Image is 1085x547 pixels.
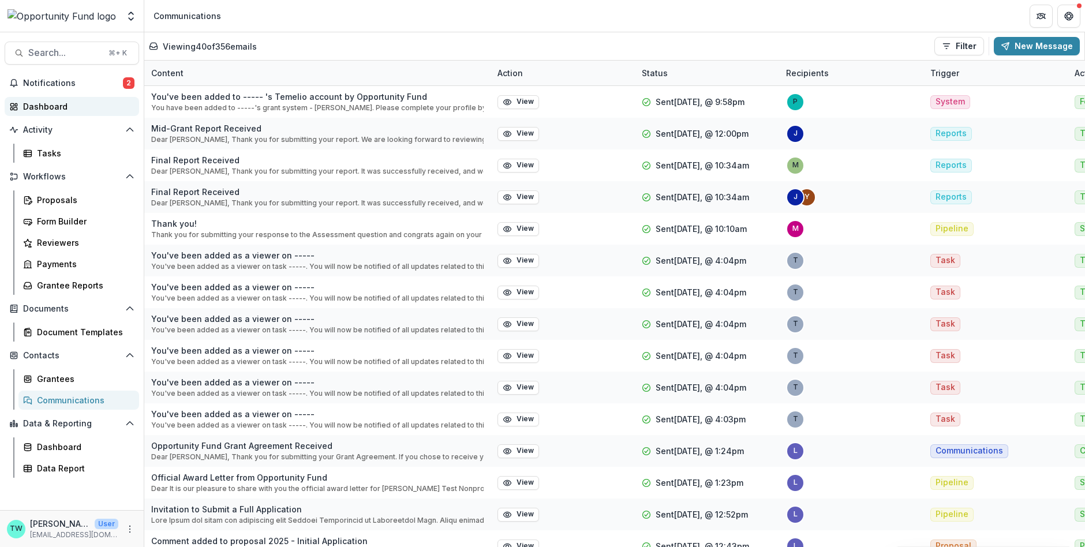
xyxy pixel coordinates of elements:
p: [EMAIL_ADDRESS][DOMAIN_NAME] [30,530,118,540]
span: Task [936,319,955,329]
div: Ti Wilhelm [10,525,23,533]
p: Thank you! [151,218,484,230]
p: You've been added as a viewer on ----- [151,249,484,261]
div: Recipients [779,61,923,85]
div: Grantees [37,373,130,385]
p: Opportunity Fund Grant Agreement Received [151,440,484,452]
button: View [497,476,539,490]
span: Task [936,351,955,361]
span: System [936,97,965,107]
button: View [497,254,539,268]
a: Tasks [18,144,139,163]
div: twilhelm@theopportunityfund.org [793,415,798,423]
span: Task [936,414,955,424]
p: Dear [PERSON_NAME], Thank you for submitting your Grant Agreement. If you chose to receive your p... [151,452,484,462]
button: View [497,286,539,299]
button: View [497,222,539,236]
div: maggieb@tipgh.org [792,225,799,233]
p: You've been added to ----- 's Temelio account by Opportunity Fund [151,91,484,103]
p: You've been added as a viewer on ----- [151,281,484,293]
p: Final Report Received [151,186,484,198]
div: twilhelm@theopportunityfund.org [793,289,798,296]
button: Get Help [1057,5,1080,28]
p: Sent [DATE], @ 10:34am [656,191,749,203]
a: Payments [18,254,139,273]
div: Dashboard [23,100,130,113]
div: lucyjfey@gmail.com [794,479,798,486]
p: Sent [DATE], @ 12:52pm [656,508,748,520]
button: View [497,444,539,458]
span: Notifications [23,78,123,88]
p: You've been added as a viewer on ----- [151,408,484,420]
div: twilhelm@theopportunityfund.org [793,352,798,359]
div: Content [144,61,491,85]
div: ⌘ + K [106,47,129,59]
div: Trigger [923,67,966,79]
div: Trigger [923,61,1068,85]
button: Open Activity [5,121,139,139]
a: Document Templates [18,323,139,342]
p: You've been added as a viewer on ----- [151,376,484,388]
a: Dashboard [18,437,139,456]
p: Sent [DATE], @ 4:03pm [656,413,746,425]
div: Grantee Reports [37,279,130,291]
span: Documents [23,304,121,314]
span: Task [936,287,955,297]
span: Search... [28,47,102,58]
span: Task [936,256,955,265]
span: Data & Reporting [23,419,121,429]
div: Tasks [37,147,130,159]
p: Lore Ipsum dol sitam con adipiscing elit Seddoei Temporincid ut Laboreetdol Magn. Aliqu enimadmin... [151,515,484,526]
button: New Message [994,37,1080,55]
div: Payments [37,258,130,270]
button: Notifications2 [5,74,139,92]
button: More [123,522,137,536]
p: You've been added as a viewer on task -----. You will now be notified of all updates related to t... [151,388,484,399]
div: twilhelm@theopportunityfund.org [793,320,798,328]
p: You've been added as a viewer on task -----. You will now be notified of all updates related to t... [151,325,484,335]
button: Open entity switcher [123,5,139,28]
a: Data Report [18,459,139,478]
div: Status [635,67,675,79]
div: Document Templates [37,326,130,338]
p: Sent [DATE], @ 4:04pm [656,286,746,298]
p: Dear It is our pleasure to share with you the official award letter for [PERSON_NAME] Test Nonpro... [151,484,484,494]
button: Open Documents [5,299,139,318]
span: Pipeline [936,224,968,234]
p: Comment added to proposal 2025 - Initial Application [151,535,368,547]
p: [PERSON_NAME] [30,518,90,530]
p: Thank you for submitting your response to the Assessment question and congrats again on your gran... [151,230,484,240]
p: Viewing 40 of 356 emails [163,40,257,53]
a: Grantees [18,369,139,388]
div: Reviewers [37,237,130,249]
button: Open Contacts [5,346,139,365]
p: Sent [DATE], @ 4:04pm [656,318,746,330]
a: Grantee Reports [18,276,139,295]
a: Dashboard [5,97,139,116]
span: Communications [936,446,1003,456]
p: Sent [DATE], @ 1:23pm [656,477,743,489]
p: Sent [DATE], @ 4:04pm [656,381,746,394]
div: Communications [37,394,130,406]
p: You've been added as a viewer on ----- [151,344,484,357]
button: Open Data & Reporting [5,414,139,433]
button: View [497,317,539,331]
button: View [497,508,539,522]
p: Sent [DATE], @ 12:00pm [656,128,749,140]
button: View [497,381,539,395]
div: jgoodman@theopportunityfund.org [794,193,798,201]
div: Content [144,67,190,79]
div: jgoodman@theopportunityfund.org [794,130,798,137]
button: View [497,127,539,141]
div: Action [491,61,635,85]
span: Pipeline [936,478,968,488]
p: Invitation to Submit a Full Application [151,503,484,515]
a: Reviewers [18,233,139,252]
span: Activity [23,125,121,135]
p: You've been added as a viewer on ----- [151,313,484,325]
div: Data Report [37,462,130,474]
p: You've been added as a viewer on task -----. You will now be notified of all updates related to t... [151,293,484,304]
div: Communications [154,10,221,22]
